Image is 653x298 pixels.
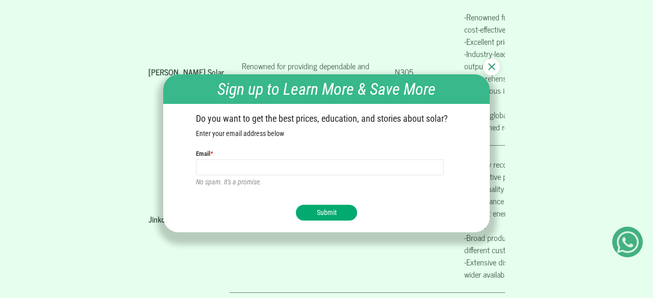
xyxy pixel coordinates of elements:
button: Submit [296,205,357,221]
img: Close newsletter btn [488,63,495,70]
p: No spam. It's a promise. [196,177,457,187]
h2: Do you want to get the best prices, education, and stories about solar? [196,113,457,124]
p: Enter your email address below [196,128,457,139]
em: Sign up to Learn More & Save More [217,79,436,99]
label: Email [196,149,213,159]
